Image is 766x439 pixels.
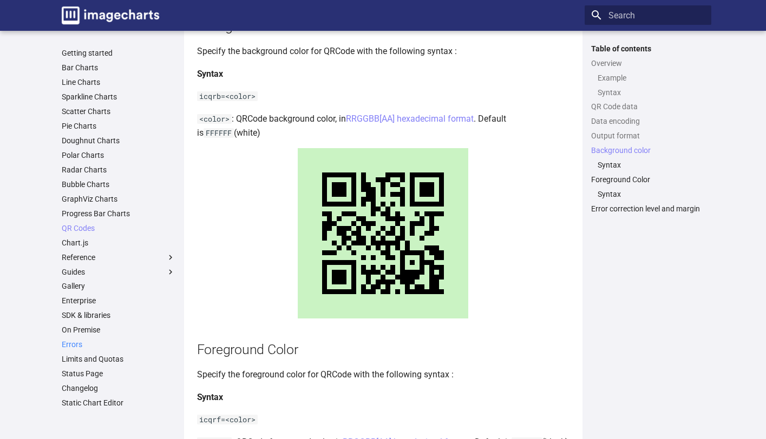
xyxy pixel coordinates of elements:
a: Syntax [598,160,705,170]
a: RRGGBB[AA] hexadecimal format [346,114,474,124]
a: Foreground Color [591,175,705,184]
a: Output format [591,131,705,141]
a: Image-Charts documentation [57,2,163,29]
code: <color> [197,114,232,124]
a: SDK & libraries [62,310,175,320]
code: FFFFFF [204,128,234,138]
a: Enterprise [62,296,175,305]
label: Reference [62,252,175,262]
img: logo [62,6,159,24]
a: Polar Charts [62,150,175,160]
a: Getting started [62,48,175,58]
a: Status Page [62,369,175,378]
a: Background color [591,145,705,155]
a: Scatter Charts [62,107,175,116]
nav: Background color [591,160,705,170]
a: Gallery [62,281,175,291]
a: QR Code data [591,102,705,111]
h4: Syntax [197,390,569,404]
a: Pie Charts [62,121,175,131]
a: Limits and Quotas [62,354,175,364]
a: Changelog [62,383,175,393]
a: Bubble Charts [62,179,175,189]
label: Table of contents [585,44,711,54]
input: Search [585,5,711,25]
a: Static Chart Editor [62,398,175,408]
code: icqrf=<color> [197,415,258,424]
a: Chart.js [62,238,175,248]
a: Overview [591,58,705,68]
nav: Table of contents [585,44,711,214]
a: Sparkline Charts [62,92,175,102]
p: Specify the foreground color for QRCode with the following syntax : [197,368,569,382]
a: Radar Charts [62,165,175,175]
a: Bar Charts [62,63,175,72]
a: On Premise [62,325,175,335]
a: Syntax [598,88,705,97]
a: Error correction level and margin [591,204,705,214]
a: Progress Bar Charts [62,209,175,218]
nav: Overview [591,73,705,97]
a: GraphViz Charts [62,194,175,204]
p: Specify the background color for QRCode with the following syntax : [197,44,569,58]
img: chart [298,148,468,318]
a: Line Charts [62,77,175,87]
a: Syntax [598,189,705,199]
p: : QRCode background color, in . Default is (white) [197,112,569,139]
nav: Foreground Color [591,189,705,199]
a: Doughnut Charts [62,136,175,145]
a: Data encoding [591,116,705,126]
code: icqrb=<color> [197,91,258,101]
h2: Foreground Color [197,340,569,359]
a: QR Codes [62,223,175,233]
a: Errors [62,340,175,349]
label: Guides [62,267,175,277]
a: Example [598,73,705,83]
h4: Syntax [197,67,569,81]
